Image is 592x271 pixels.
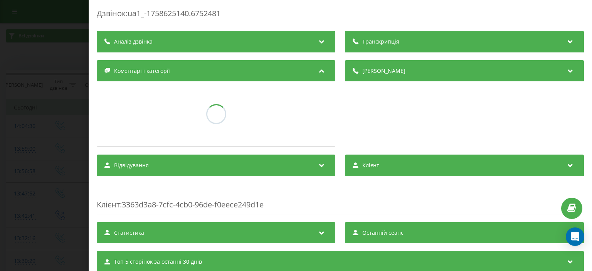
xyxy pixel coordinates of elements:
[566,227,584,246] div: Open Intercom Messenger
[114,229,144,237] span: Статистика
[363,67,406,75] span: [PERSON_NAME]
[114,67,170,75] span: Коментарі і категорії
[97,199,120,210] span: Клієнт
[363,229,404,237] span: Останній сеанс
[114,162,149,169] span: Відвідування
[363,162,380,169] span: Клієнт
[114,258,202,266] span: Топ 5 сторінок за останні 30 днів
[363,38,400,45] span: Транскрипція
[97,8,584,23] div: Дзвінок : ua1_-1758625140.6752481
[114,38,153,45] span: Аналіз дзвінка
[97,184,584,214] div: : 3363d3a8-7cfc-4cb0-96de-f0eece249d1e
